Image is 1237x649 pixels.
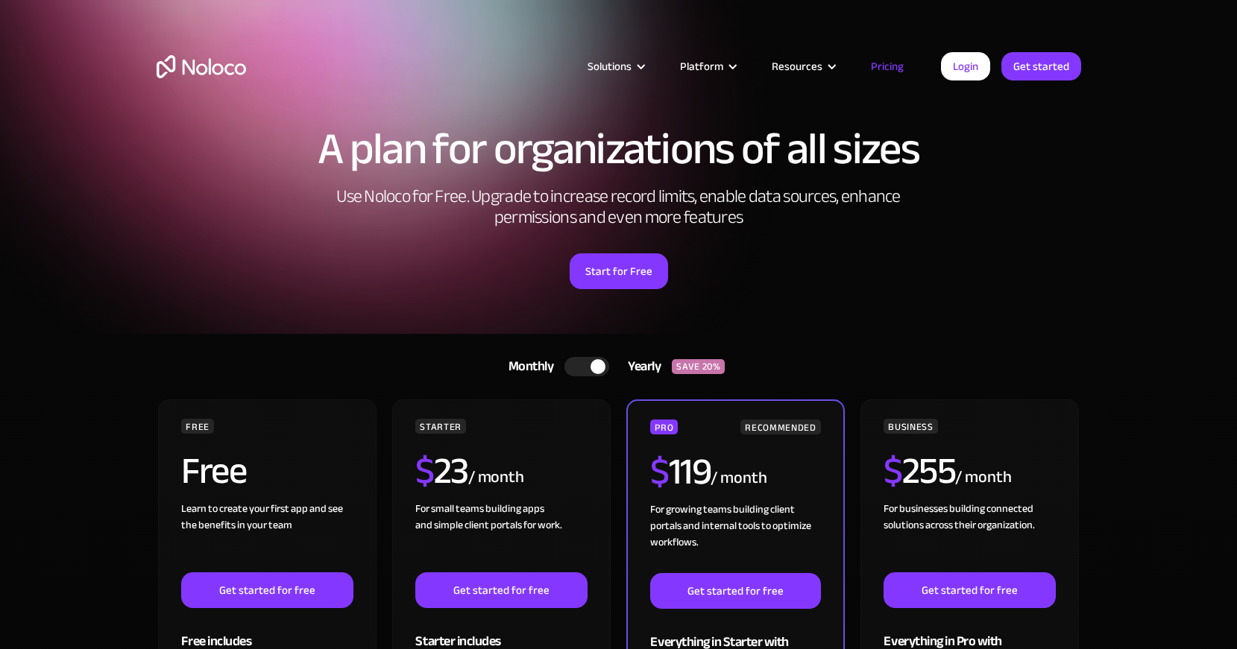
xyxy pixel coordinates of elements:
[157,55,246,78] a: home
[955,466,1011,490] div: / month
[570,253,668,289] a: Start for Free
[415,452,468,490] h2: 23
[181,501,353,572] div: Learn to create your first app and see the benefits in your team ‍
[181,452,246,490] h2: Free
[884,419,937,434] div: BUSINESS
[650,437,669,507] span: $
[772,57,822,76] div: Resources
[415,572,587,608] a: Get started for free
[711,466,767,490] div: / month
[415,501,587,572] div: For small teams building apps and simple client portals for work. ‍
[609,355,672,378] div: Yearly
[884,501,1055,572] div: For businesses building connected solutions across their organization. ‍
[1001,52,1081,80] a: Get started
[588,57,632,76] div: Solutions
[157,127,1081,171] h1: A plan for organizations of all sizes
[181,572,353,608] a: Get started for free
[884,452,955,490] h2: 255
[650,573,820,609] a: Get started for free
[740,420,820,434] div: RECOMMENDED
[680,57,723,76] div: Platform
[569,57,661,76] div: Solutions
[672,359,725,374] div: SAVE 20%
[884,436,902,506] span: $
[415,419,465,434] div: STARTER
[415,436,434,506] span: $
[650,501,820,573] div: For growing teams building client portals and internal tools to optimize workflows.
[884,572,1055,608] a: Get started for free
[753,57,852,76] div: Resources
[181,419,214,434] div: FREE
[661,57,753,76] div: Platform
[321,186,917,228] h2: Use Noloco for Free. Upgrade to increase record limits, enable data sources, enhance permissions ...
[852,57,922,76] a: Pricing
[650,453,711,490] h2: 119
[468,466,524,490] div: / month
[941,52,990,80] a: Login
[650,420,678,434] div: PRO
[490,355,565,378] div: Monthly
